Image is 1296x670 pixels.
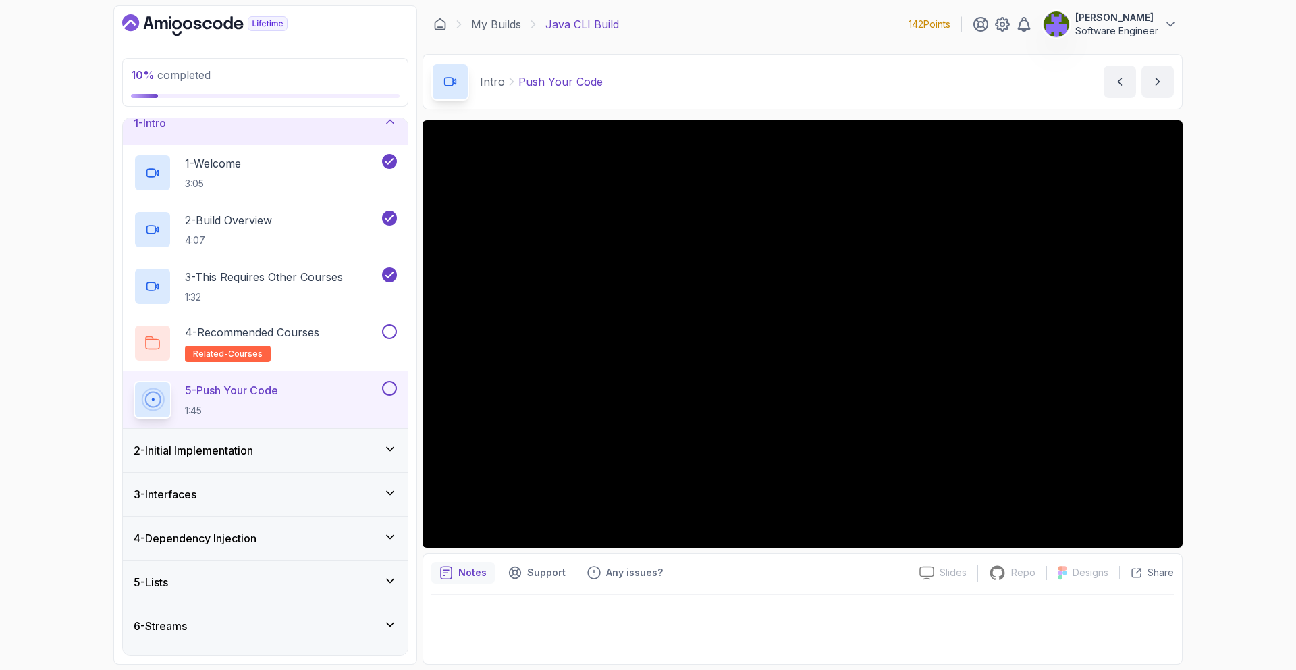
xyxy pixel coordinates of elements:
button: notes button [431,562,495,584]
p: Push Your Code [518,74,603,90]
p: Software Engineer [1075,24,1158,38]
p: 4 - Recommended Courses [185,324,319,340]
h3: 4 - Dependency Injection [134,530,256,546]
p: Support [527,566,566,579]
p: 5 - Push Your Code [185,382,278,398]
button: 4-Dependency Injection [123,517,408,560]
button: user profile image[PERSON_NAME]Software Engineer [1043,11,1177,38]
span: completed [131,68,211,82]
p: Slides [940,566,967,579]
p: Java CLI Build [545,16,619,32]
img: user profile image [1044,11,1069,37]
h3: 5 - Lists [134,574,168,590]
p: Any issues? [606,566,663,579]
button: next content [1141,66,1174,98]
p: 3:05 [185,177,241,190]
h3: 6 - Streams [134,618,187,634]
button: previous content [1104,66,1136,98]
button: 1-Intro [123,101,408,145]
p: Share [1147,566,1174,579]
button: 2-Build Overview4:07 [134,211,397,249]
p: 3 - This Requires Other Courses [185,269,343,285]
button: 5-Lists [123,561,408,604]
h3: 2 - Initial Implementation [134,442,253,459]
button: 2-Initial Implementation [123,429,408,472]
p: 4:07 [185,234,272,247]
a: My Builds [471,16,521,32]
button: 6-Streams [123,604,408,648]
h3: 1 - Intro [134,115,166,131]
button: 5-Push Your Code1:45 [134,381,397,419]
p: Designs [1073,566,1108,579]
a: Dashboard [122,14,319,36]
p: [PERSON_NAME] [1075,11,1158,24]
span: related-courses [193,349,263,359]
button: 1-Welcome3:05 [134,154,397,192]
p: Intro [480,74,505,90]
a: Dashboard [433,18,447,31]
p: 142 Points [909,18,950,31]
p: 1 - Welcome [185,155,241,172]
p: Notes [458,566,487,579]
p: 1:45 [185,404,278,417]
button: 3-This Requires Other Courses1:32 [134,267,397,305]
h3: 3 - Interfaces [134,486,196,502]
p: Repo [1011,566,1035,579]
p: 2 - Build Overview [185,212,272,228]
button: 4-Recommended Coursesrelated-courses [134,324,397,362]
button: Feedback button [579,562,671,584]
p: 1:32 [185,290,343,304]
iframe: 3 - Push Your Code [423,120,1183,548]
button: Share [1119,566,1174,579]
button: Support button [500,562,574,584]
span: 10 % [131,68,155,82]
button: 3-Interfaces [123,473,408,516]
